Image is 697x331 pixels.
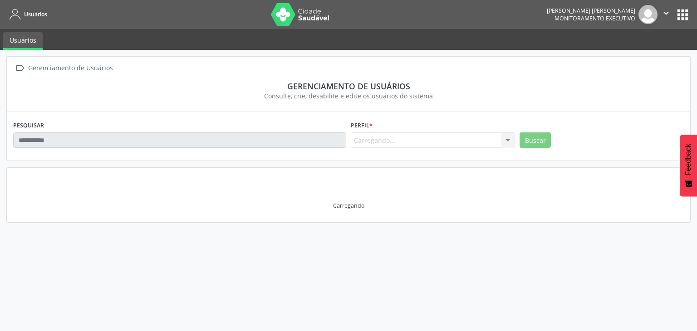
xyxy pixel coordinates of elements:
[547,7,635,15] div: [PERSON_NAME] [PERSON_NAME]
[684,144,692,175] span: Feedback
[658,5,675,24] button: 
[26,62,114,75] div: Gerenciamento de Usuários
[20,91,677,101] div: Consulte, crie, desabilite e edite os usuários do sistema
[333,202,364,209] div: Carregando
[3,32,43,50] a: Usuários
[13,62,114,75] a:  Gerenciamento de Usuários
[675,7,691,23] button: apps
[13,118,44,132] label: PESQUISAR
[351,118,373,132] label: Perfil
[638,5,658,24] img: img
[661,8,671,18] i: 
[555,15,635,22] span: Monitoramento Executivo
[6,7,47,22] a: Usuários
[680,135,697,196] button: Feedback - Mostrar pesquisa
[24,10,47,18] span: Usuários
[13,62,26,75] i: 
[20,81,677,91] div: Gerenciamento de usuários
[520,132,551,148] button: Buscar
